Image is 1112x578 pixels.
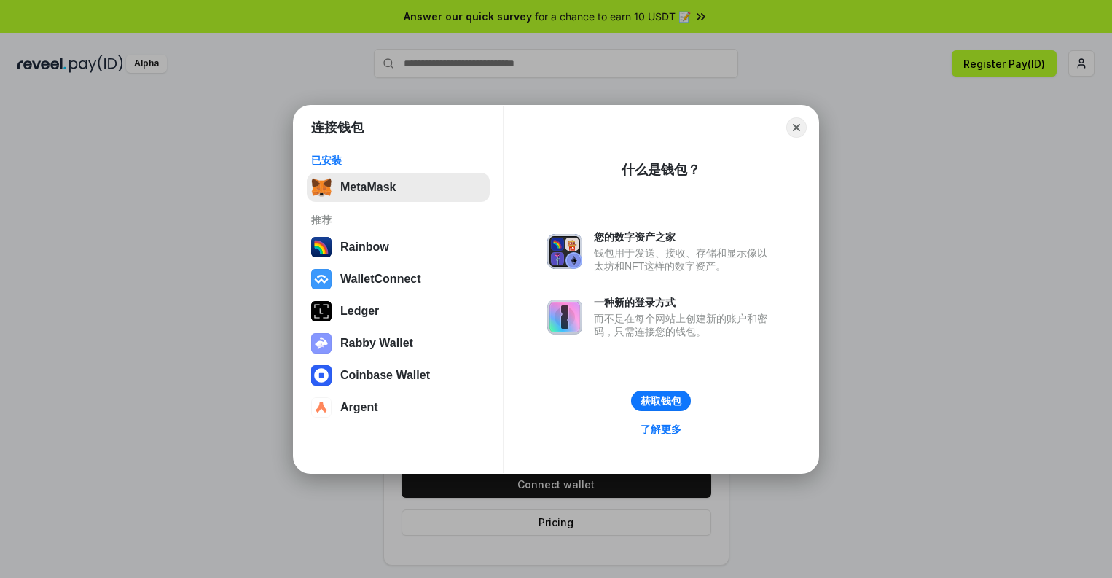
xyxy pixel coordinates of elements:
div: Coinbase Wallet [340,369,430,382]
button: Coinbase Wallet [307,361,490,390]
img: svg+xml,%3Csvg%20width%3D%2228%22%20height%3D%2228%22%20viewBox%3D%220%200%2028%2028%22%20fill%3D... [311,269,332,289]
img: svg+xml,%3Csvg%20xmlns%3D%22http%3A%2F%2Fwww.w3.org%2F2000%2Fsvg%22%20fill%3D%22none%22%20viewBox... [547,300,582,335]
img: svg+xml,%3Csvg%20xmlns%3D%22http%3A%2F%2Fwww.w3.org%2F2000%2Fsvg%22%20fill%3D%22none%22%20viewBox... [547,234,582,269]
div: 了解更多 [641,423,681,436]
button: Argent [307,393,490,422]
div: 获取钱包 [641,394,681,407]
img: svg+xml,%3Csvg%20xmlns%3D%22http%3A%2F%2Fwww.w3.org%2F2000%2Fsvg%22%20width%3D%2228%22%20height%3... [311,301,332,321]
div: 而不是在每个网站上创建新的账户和密码，只需连接您的钱包。 [594,312,775,338]
button: MetaMask [307,173,490,202]
div: 什么是钱包？ [622,161,700,179]
div: Rainbow [340,241,389,254]
button: Rainbow [307,233,490,262]
div: Rabby Wallet [340,337,413,350]
img: svg+xml,%3Csvg%20width%3D%2228%22%20height%3D%2228%22%20viewBox%3D%220%200%2028%2028%22%20fill%3D... [311,397,332,418]
img: svg+xml,%3Csvg%20width%3D%2228%22%20height%3D%2228%22%20viewBox%3D%220%200%2028%2028%22%20fill%3D... [311,365,332,386]
img: svg+xml,%3Csvg%20xmlns%3D%22http%3A%2F%2Fwww.w3.org%2F2000%2Fsvg%22%20fill%3D%22none%22%20viewBox... [311,333,332,354]
div: Argent [340,401,378,414]
h1: 连接钱包 [311,119,364,136]
div: 一种新的登录方式 [594,296,775,309]
div: 已安装 [311,154,485,167]
div: 钱包用于发送、接收、存储和显示像以太坊和NFT这样的数字资产。 [594,246,775,273]
button: Close [786,117,807,138]
img: svg+xml,%3Csvg%20fill%3D%22none%22%20height%3D%2233%22%20viewBox%3D%220%200%2035%2033%22%20width%... [311,177,332,198]
button: 获取钱包 [631,391,691,411]
button: Ledger [307,297,490,326]
div: Ledger [340,305,379,318]
img: svg+xml,%3Csvg%20width%3D%22120%22%20height%3D%22120%22%20viewBox%3D%220%200%20120%20120%22%20fil... [311,237,332,257]
button: Rabby Wallet [307,329,490,358]
div: 推荐 [311,214,485,227]
div: 您的数字资产之家 [594,230,775,243]
div: MetaMask [340,181,396,194]
button: WalletConnect [307,265,490,294]
a: 了解更多 [632,420,690,439]
div: WalletConnect [340,273,421,286]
